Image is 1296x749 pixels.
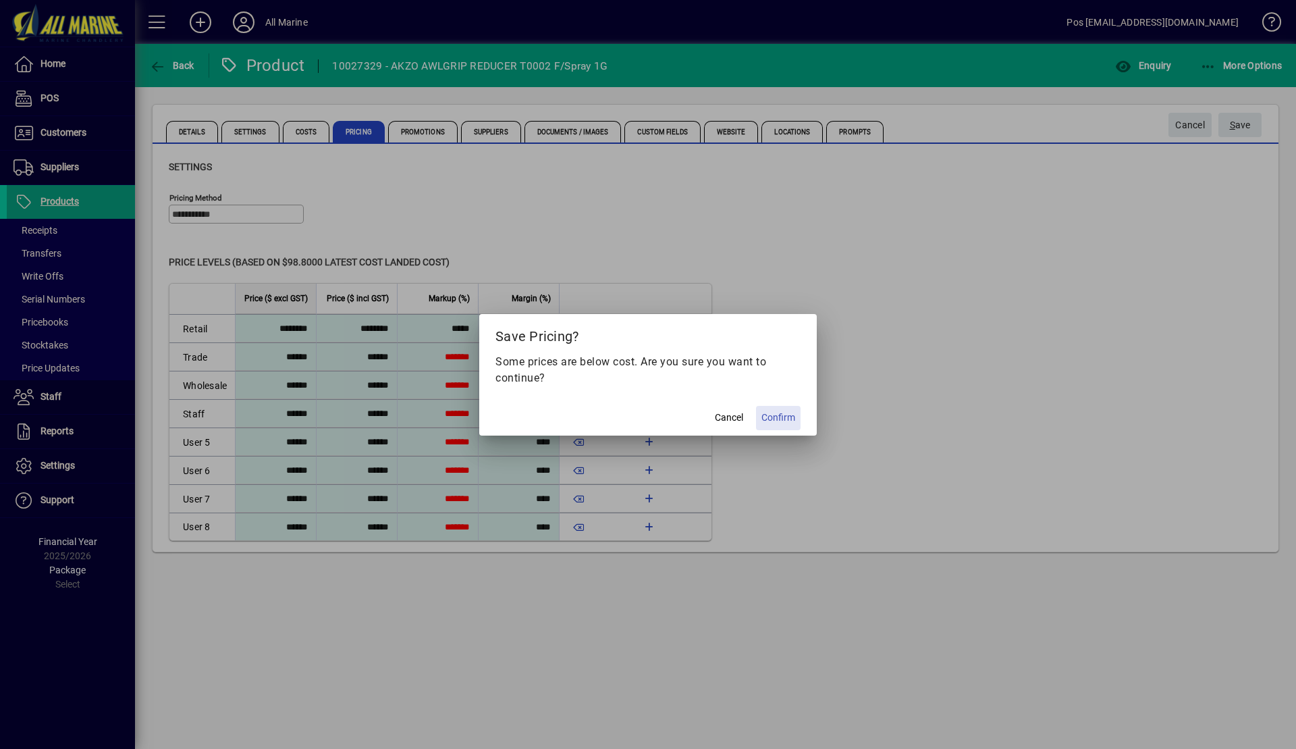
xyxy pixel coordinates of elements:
button: Confirm [756,406,801,430]
button: Cancel [707,406,751,430]
span: Confirm [761,411,795,425]
h2: Save Pricing? [479,314,817,353]
span: Cancel [715,411,743,425]
p: Some prices are below cost. Are you sure you want to continue? [495,354,801,386]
